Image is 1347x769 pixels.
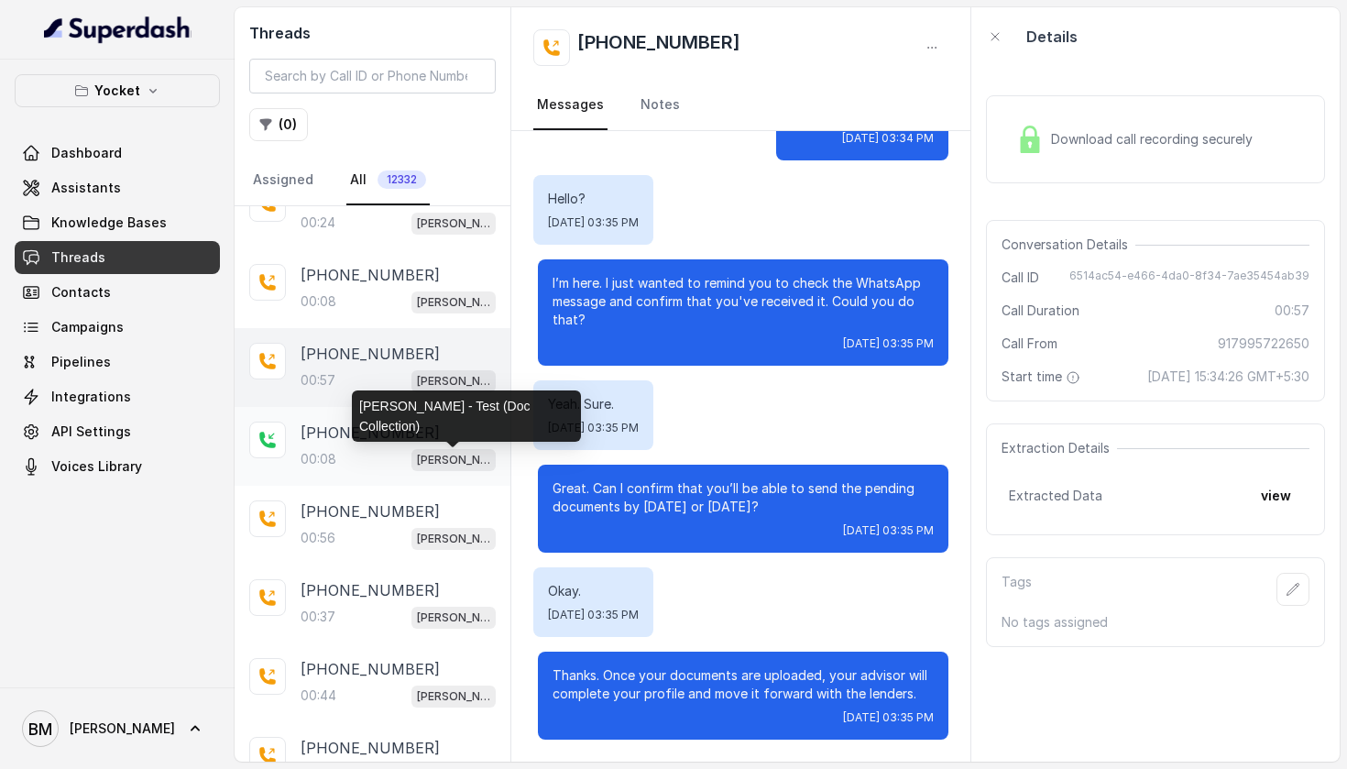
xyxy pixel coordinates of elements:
span: Call From [1002,335,1057,353]
span: 00:57 [1275,302,1309,320]
h2: Threads [249,22,496,44]
p: Hello? [548,190,639,208]
p: [PERSON_NAME] - Test (Doc Collection) [417,214,490,233]
p: Thanks. Once your documents are uploaded, your advisor will complete your profile and move it for... [553,666,934,703]
span: Voices Library [51,457,142,476]
p: 00:57 [301,371,335,390]
p: [PHONE_NUMBER] [301,500,440,522]
p: [PHONE_NUMBER] [301,422,440,444]
button: Yocket [15,74,220,107]
p: 00:24 [301,214,335,232]
a: Dashboard [15,137,220,170]
span: 917995722650 [1218,335,1309,353]
span: [DATE] 15:34:26 GMT+5:30 [1147,368,1309,386]
a: [PERSON_NAME] [15,703,220,754]
h2: [PHONE_NUMBER] [577,29,740,66]
img: light.svg [44,15,192,44]
span: Call ID [1002,269,1039,287]
p: [PERSON_NAME] - Test (Doc Collection) [417,687,490,706]
span: [DATE] 03:35 PM [548,608,639,622]
span: Call Duration [1002,302,1079,320]
span: Campaigns [51,318,124,336]
p: Yeah. Sure. [548,395,639,413]
span: Start time [1002,368,1084,386]
p: [PERSON_NAME] - Test (Doc Collection) [417,293,490,312]
span: Dashboard [51,144,122,162]
p: [PERSON_NAME] - Test (Doc Collection) [417,609,490,627]
p: 00:56 [301,529,335,547]
p: 00:37 [301,608,335,626]
p: [PERSON_NAME] - Test (Doc Collection) [417,451,490,469]
p: 00:08 [301,450,336,468]
a: Threads [15,241,220,274]
p: Yocket [94,80,140,102]
span: Threads [51,248,105,267]
span: [DATE] 03:35 PM [843,523,934,538]
button: view [1250,479,1302,512]
p: [PHONE_NUMBER] [301,658,440,680]
span: Integrations [51,388,131,406]
span: Conversation Details [1002,236,1135,254]
a: API Settings [15,415,220,448]
p: [PHONE_NUMBER] [301,737,440,759]
input: Search by Call ID or Phone Number [249,59,496,93]
p: Tags [1002,573,1032,606]
span: Knowledge Bases [51,214,167,232]
img: Lock Icon [1016,126,1044,153]
div: [PERSON_NAME] - Test (Doc Collection) [352,390,581,442]
p: [PHONE_NUMBER] [301,579,440,601]
span: [DATE] 03:35 PM [548,421,639,435]
a: Messages [533,81,608,130]
a: Knowledge Bases [15,206,220,239]
span: Extracted Data [1009,487,1102,505]
a: Notes [637,81,684,130]
p: I’m here. I just wanted to remind you to check the WhatsApp message and confirm that you've recei... [553,274,934,329]
p: 00:08 [301,292,336,311]
p: 00:44 [301,687,336,705]
span: [DATE] 03:35 PM [843,336,934,351]
p: [PERSON_NAME] - Test (Doc Collection) [417,530,490,548]
nav: Tabs [533,81,949,130]
p: Okay. [548,582,639,600]
span: [DATE] 03:34 PM [842,131,934,146]
button: (0) [249,108,308,141]
nav: Tabs [249,156,496,205]
a: Integrations [15,380,220,413]
span: 6514ac54-e466-4da0-8f34-7ae35454ab39 [1069,269,1309,287]
a: Campaigns [15,311,220,344]
p: Details [1026,26,1078,48]
a: Voices Library [15,450,220,483]
a: Contacts [15,276,220,309]
a: Assigned [249,156,317,205]
span: [DATE] 03:35 PM [843,710,934,725]
span: Assistants [51,179,121,197]
a: All12332 [346,156,430,205]
span: API Settings [51,423,131,441]
span: [DATE] 03:35 PM [548,215,639,230]
span: 12332 [378,170,426,189]
p: [PHONE_NUMBER] [301,264,440,286]
p: [PHONE_NUMBER] [301,343,440,365]
span: [PERSON_NAME] [70,720,175,738]
span: Extraction Details [1002,439,1117,457]
a: Pipelines [15,346,220,379]
text: BM [28,720,52,739]
span: Contacts [51,283,111,302]
a: Assistants [15,171,220,204]
p: No tags assigned [1002,613,1309,632]
span: Pipelines [51,353,111,371]
span: Download call recording securely [1051,130,1260,148]
p: [PERSON_NAME] - Test (Doc Collection) [417,372,490,390]
p: Great. Can I confirm that you’ll be able to send the pending documents by [DATE] or [DATE]? [553,479,934,516]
